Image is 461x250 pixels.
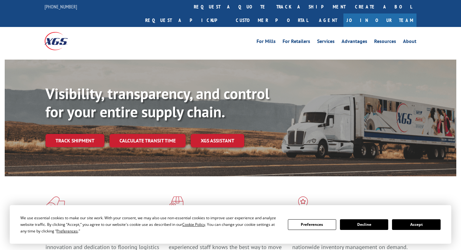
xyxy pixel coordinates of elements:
a: For Retailers [283,39,310,46]
a: Services [317,39,335,46]
img: xgs-icon-focused-on-flooring-red [169,196,183,213]
a: Agent [313,13,343,27]
a: Request a pickup [140,13,231,27]
a: Join Our Team [343,13,416,27]
b: Visibility, transparency, and control for your entire supply chain. [45,84,269,121]
a: Customer Portal [231,13,313,27]
a: Advantages [342,39,367,46]
div: Cookie Consent Prompt [10,205,451,244]
a: Calculate transit time [109,134,186,147]
button: Accept [392,219,440,230]
a: [PHONE_NUMBER] [45,3,77,10]
button: Preferences [288,219,336,230]
a: For Mills [257,39,276,46]
a: Track shipment [45,134,104,147]
a: XGS ASSISTANT [191,134,244,147]
img: xgs-icon-flagship-distribution-model-red [292,196,314,213]
span: Cookie Policy [182,222,205,227]
a: Resources [374,39,396,46]
img: xgs-icon-total-supply-chain-intelligence-red [45,196,65,213]
div: We use essential cookies to make our site work. With your consent, we may also use non-essential ... [20,215,280,234]
span: Preferences [56,228,78,234]
a: About [403,39,416,46]
button: Decline [340,219,388,230]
